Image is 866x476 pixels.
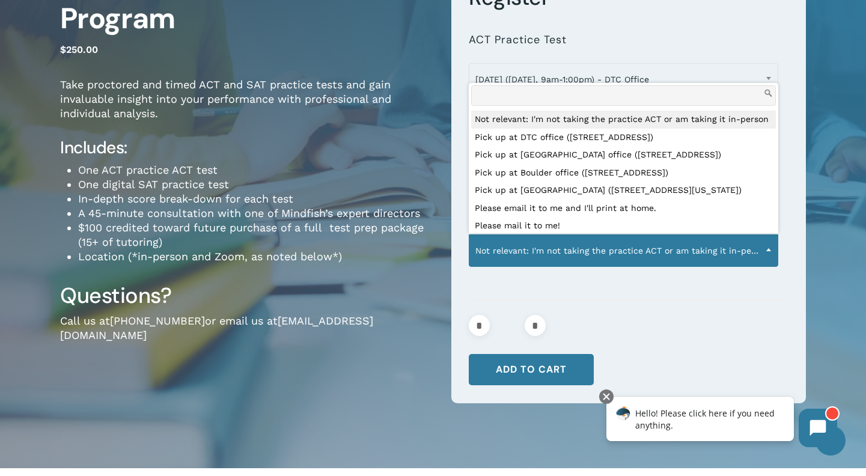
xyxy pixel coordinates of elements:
li: $100 credited toward future purchase of a full test prep package (15+ of tutoring) [78,221,433,249]
span: October 25 (Saturday, 9am-1:00pm) - DTC Office [469,67,778,92]
a: [EMAIL_ADDRESS][DOMAIN_NAME] [60,314,373,341]
span: Not relevant: I'm not taking the practice ACT or am taking it in-person [469,234,778,267]
span: $ [60,44,66,55]
a: [PHONE_NUMBER] [110,314,205,327]
li: One digital SAT practice test [78,177,433,192]
h3: Questions? [60,282,433,310]
li: A 45-minute consultation with one of Mindfish’s expert directors [78,206,433,221]
li: Pick up at DTC office ([STREET_ADDRESS]) [471,129,776,147]
li: In-depth score break-down for each test [78,192,433,206]
li: One ACT practice ACT test [78,163,433,177]
li: Please mail it to me! [471,217,776,235]
li: Please email it to me and I'll print at home. [471,200,776,218]
p: Call us at or email us at [60,314,433,359]
label: ACT Practice Test [469,33,567,47]
li: Pick up at [GEOGRAPHIC_DATA] office ([STREET_ADDRESS]) [471,146,776,164]
span: October 25 (Saturday, 9am-1:00pm) - DTC Office [469,63,778,96]
li: Not relevant: I'm not taking the practice ACT or am taking it in-person [471,111,776,129]
h4: Includes: [60,137,433,159]
span: Not relevant: I'm not taking the practice ACT or am taking it in-person [469,238,778,263]
li: Location (*in-person and Zoom, as noted below*) [78,249,433,264]
p: Take proctored and timed ACT and SAT practice tests and gain invaluable insight into your perform... [60,78,433,137]
input: Product quantity [493,315,521,336]
button: Add to cart [469,354,594,385]
iframe: Chatbot [594,387,849,459]
li: Pick up at [GEOGRAPHIC_DATA] ([STREET_ADDRESS][US_STATE]) [471,182,776,200]
li: Pick up at Boulder office ([STREET_ADDRESS]) [471,164,776,182]
bdi: 250.00 [60,44,98,55]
